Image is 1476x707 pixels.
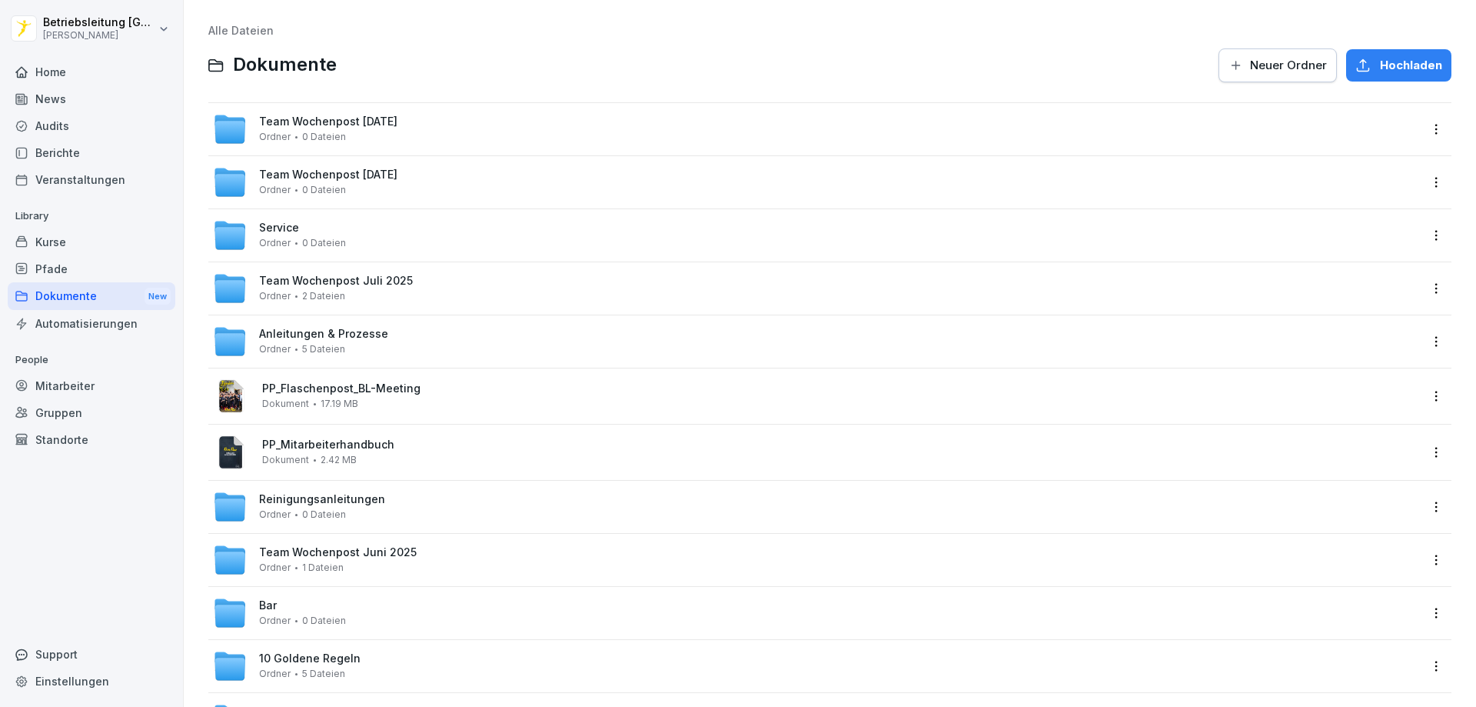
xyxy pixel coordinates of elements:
[8,228,175,255] a: Kurse
[259,509,291,520] span: Ordner
[259,115,397,128] span: Team Wochenpost [DATE]
[43,16,155,29] p: Betriebsleitung [GEOGRAPHIC_DATA]
[1218,48,1337,82] button: Neuer Ordner
[321,399,358,409] span: 17.19 MB
[259,238,291,248] span: Ordner
[208,24,274,37] a: Alle Dateien
[262,439,1419,452] span: PP_Mitarbeiterhandbuch
[259,562,291,573] span: Ordner
[213,649,1419,683] a: 10 Goldene RegelnOrdner5 Dateien
[262,455,309,465] span: Dokument
[1380,57,1442,74] span: Hochladen
[321,455,357,465] span: 2.42 MB
[302,238,346,248] span: 0 Dateien
[302,509,346,520] span: 0 Dateien
[145,288,171,305] div: New
[302,669,345,679] span: 5 Dateien
[259,344,291,355] span: Ordner
[302,344,345,355] span: 5 Dateien
[259,652,361,665] span: 10 Goldene Regeln
[213,165,1419,199] a: Team Wochenpost [DATE]Ordner0 Dateien
[8,668,175,695] a: Einstellungen
[8,282,175,311] a: DokumenteNew
[8,58,175,85] a: Home
[259,185,291,195] span: Ordner
[213,112,1419,146] a: Team Wochenpost [DATE]Ordner0 Dateien
[8,139,175,166] a: Berichte
[302,132,346,142] span: 0 Dateien
[302,185,346,195] span: 0 Dateien
[213,325,1419,359] a: Anleitungen & ProzesseOrdner5 Dateien
[233,54,337,76] span: Dokumente
[1250,57,1327,74] span: Neuer Ordner
[1346,49,1451,82] button: Hochladen
[213,218,1419,252] a: ServiceOrdner0 Dateien
[8,348,175,372] p: People
[8,310,175,337] a: Automatisierungen
[259,132,291,142] span: Ordner
[8,204,175,228] p: Library
[262,382,1419,395] span: PP_Flaschenpost_BL-Meeting
[8,255,175,282] a: Pfade
[8,426,175,453] a: Standorte
[8,166,175,193] a: Veranstaltungen
[8,372,175,399] a: Mitarbeiter
[302,291,345,302] span: 2 Dateien
[259,599,277,612] span: Bar
[213,596,1419,630] a: BarOrdner0 Dateien
[259,168,397,182] span: Team Wochenpost [DATE]
[259,291,291,302] span: Ordner
[259,493,385,506] span: Reinigungsanleitungen
[8,399,175,426] a: Gruppen
[302,615,346,626] span: 0 Dateien
[262,399,309,409] span: Dokument
[259,615,291,626] span: Ordner
[213,272,1419,305] a: Team Wochenpost Juli 2025Ordner2 Dateien
[213,490,1419,524] a: ReinigungsanleitungenOrdner0 Dateien
[259,546,417,559] span: Team Wochenpost Juni 2025
[259,328,388,341] span: Anleitungen & Prozesse
[302,562,344,573] span: 1 Dateien
[213,543,1419,577] a: Team Wochenpost Juni 2025Ordner1 Dateien
[8,641,175,668] div: Support
[259,669,291,679] span: Ordner
[8,85,175,112] a: News
[259,275,413,288] span: Team Wochenpost Juli 2025
[8,112,175,139] a: Audits
[259,222,299,235] span: Service
[43,30,155,41] p: [PERSON_NAME]
[8,282,175,311] div: Dokumente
